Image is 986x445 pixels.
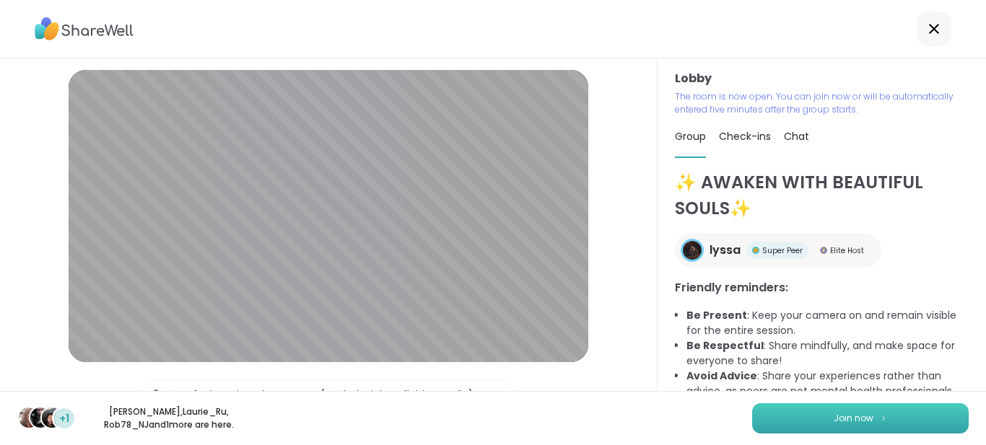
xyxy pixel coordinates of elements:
[686,308,969,338] li: : Keep your camera on and remain visible for the entire session.
[686,369,757,383] b: Avoid Advice
[686,369,969,399] li: : Share your experiences rather than advice, as peers are not mental health professionals.
[168,380,172,409] span: |
[19,407,39,428] img: dodi
[675,169,969,221] h1: ✨ AWAKEN WITH BEAUTIFUL SOULS✨
[686,338,969,369] li: : Share mindfully, and make space for everyone to share!
[149,380,162,409] img: Microphone
[88,405,250,431] p: [PERSON_NAME] , Laurie_Ru , Rob78_NJ and 1 more are here.
[686,338,764,353] b: Be Respectful
[179,387,474,402] div: Default - Microphone Array (Realtek High Definition Audio)
[752,403,969,433] button: Join now
[675,70,969,87] h3: Lobby
[59,411,69,426] span: +1
[675,90,969,116] p: The room is now open. You can join now or will be automatically entered five minutes after the gr...
[675,279,969,296] h3: Friendly reminders:
[830,245,864,256] span: Elite Host
[784,129,809,144] span: Chat
[879,414,888,422] img: ShareWell Logomark
[675,233,881,268] a: lyssalyssaSuper PeerSuper PeerElite HostElite Host
[719,129,771,144] span: Check-ins
[686,308,747,322] b: Be Present
[762,245,803,256] span: Super Peer
[35,12,134,45] img: ShareWell Logo
[683,241,702,260] img: lyssa
[820,247,827,254] img: Elite Host
[710,242,741,259] span: lyssa
[42,407,62,428] img: Rob78_NJ
[30,407,51,428] img: Laurie_Ru
[752,247,759,254] img: Super Peer
[834,412,873,425] span: Join now
[675,129,706,144] span: Group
